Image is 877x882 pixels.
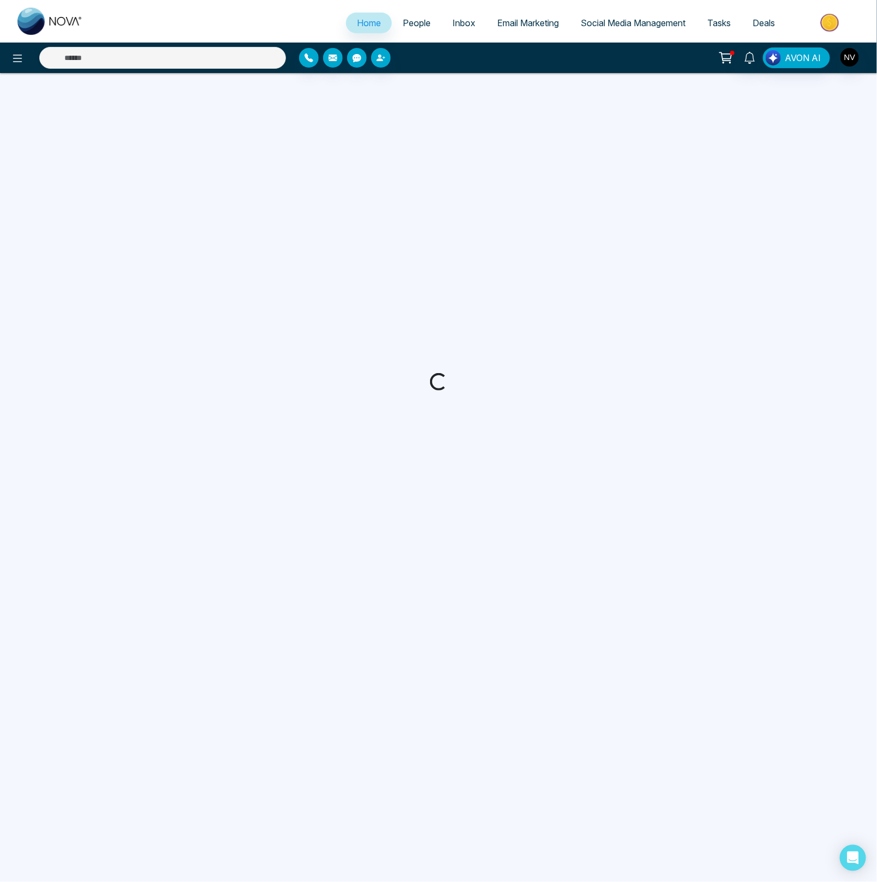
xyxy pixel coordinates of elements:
[763,47,830,68] button: AVON AI
[497,17,559,28] span: Email Marketing
[570,13,696,33] a: Social Media Management
[442,13,486,33] a: Inbox
[742,13,786,33] a: Deals
[392,13,442,33] a: People
[840,845,866,871] div: Open Intercom Messenger
[707,17,731,28] span: Tasks
[785,51,821,64] span: AVON AI
[346,13,392,33] a: Home
[766,50,781,65] img: Lead Flow
[403,17,431,28] span: People
[696,13,742,33] a: Tasks
[17,8,83,35] img: Nova CRM Logo
[357,17,381,28] span: Home
[452,17,475,28] span: Inbox
[791,10,870,35] img: Market-place.gif
[486,13,570,33] a: Email Marketing
[840,48,859,67] img: User Avatar
[581,17,685,28] span: Social Media Management
[753,17,775,28] span: Deals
